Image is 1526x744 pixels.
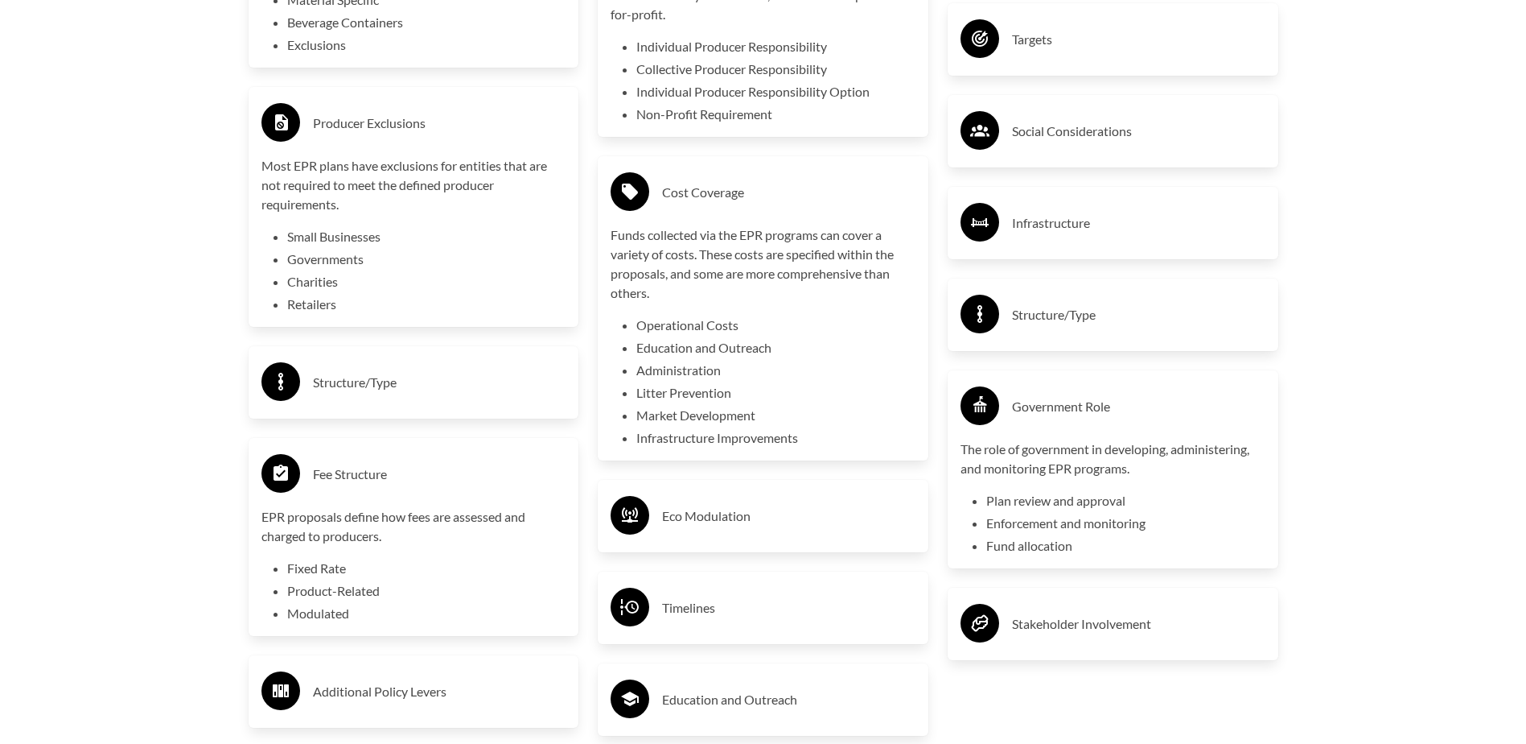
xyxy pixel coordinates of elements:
[313,110,566,136] h3: Producer Exclusions
[1012,394,1265,420] h3: Government Role
[1012,611,1265,637] h3: Stakeholder Involvement
[636,316,915,335] li: Operational Costs
[1012,118,1265,144] h3: Social Considerations
[611,225,915,303] p: Funds collected via the EPR programs can cover a variety of costs. These costs are specified with...
[1012,27,1265,52] h3: Targets
[261,156,566,214] p: Most EPR plans have exclusions for entities that are not required to meet the defined producer re...
[287,227,566,246] li: Small Businesses
[287,295,566,314] li: Retailers
[636,428,915,448] li: Infrastructure Improvements
[636,383,915,403] li: Litter Prevention
[662,503,915,529] h3: Eco Modulation
[313,370,566,395] h3: Structure/Type
[662,180,915,205] h3: Cost Coverage
[287,559,566,578] li: Fixed Rate
[986,536,1265,556] li: Fund allocation
[662,687,915,713] h3: Education and Outreach
[662,595,915,621] h3: Timelines
[636,82,915,101] li: Individual Producer Responsibility Option
[1012,302,1265,328] h3: Structure/Type
[986,514,1265,533] li: Enforcement and monitoring
[313,679,566,705] h3: Additional Policy Levers
[986,491,1265,510] li: Plan review and approval
[313,461,566,487] h3: Fee Structure
[287,581,566,601] li: Product-Related
[636,361,915,380] li: Administration
[636,105,915,124] li: Non-Profit Requirement
[287,250,566,269] li: Governments
[636,338,915,358] li: Education and Outreach
[261,507,566,546] p: EPR proposals define how fees are assessed and charged to producers.
[287,13,566,32] li: Beverage Containers
[287,272,566,291] li: Charities
[960,440,1265,478] p: The role of government in developing, administering, and monitoring EPR programs.
[636,60,915,79] li: Collective Producer Responsibility
[1012,210,1265,236] h3: Infrastructure
[287,604,566,623] li: Modulated
[636,406,915,425] li: Market Development
[636,37,915,56] li: Individual Producer Responsibility
[287,35,566,55] li: Exclusions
